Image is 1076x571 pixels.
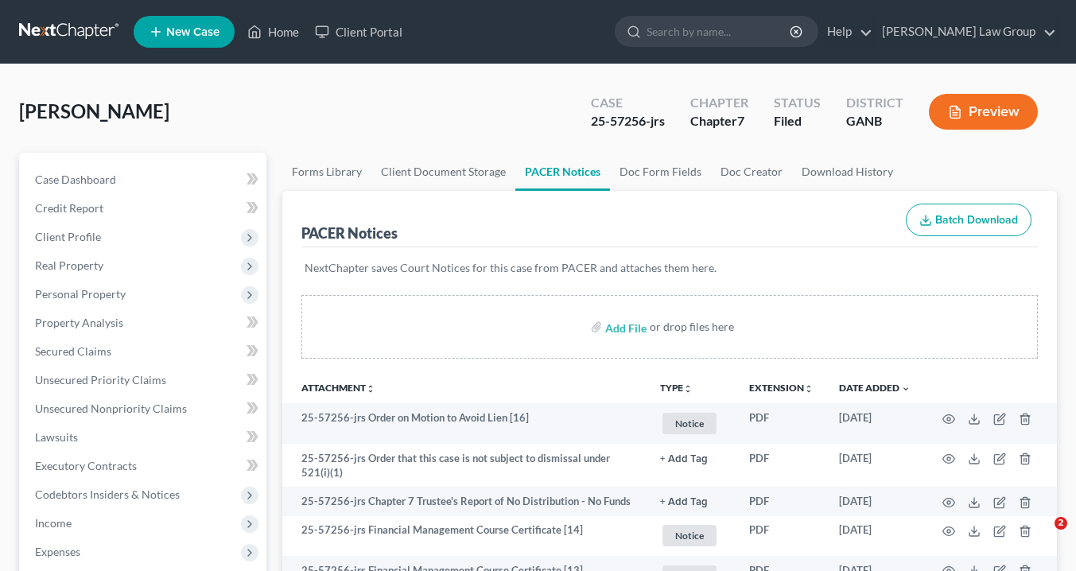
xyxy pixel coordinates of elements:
[792,153,903,191] a: Download History
[826,516,923,557] td: [DATE]
[660,454,708,464] button: + Add Tag
[22,309,266,337] a: Property Analysis
[647,17,792,46] input: Search by name...
[660,451,724,466] a: + Add Tag
[662,413,717,434] span: Notice
[591,94,665,112] div: Case
[282,444,647,487] td: 25-57256-jrs Order that this case is not subject to dismissal under 521(i)(1)
[19,99,169,122] span: [PERSON_NAME]
[239,17,307,46] a: Home
[749,382,814,394] a: Extensionunfold_more
[301,382,375,394] a: Attachmentunfold_more
[839,382,911,394] a: Date Added expand_more
[1055,517,1067,530] span: 2
[35,545,80,558] span: Expenses
[736,403,826,444] td: PDF
[906,204,1031,237] button: Batch Download
[35,201,103,215] span: Credit Report
[846,112,903,130] div: GANB
[515,153,610,191] a: PACER Notices
[282,403,647,444] td: 25-57256-jrs Order on Motion to Avoid Lien [16]
[22,366,266,394] a: Unsecured Priority Claims
[774,112,821,130] div: Filed
[660,522,724,549] a: Notice
[736,487,826,515] td: PDF
[366,384,375,394] i: unfold_more
[846,94,903,112] div: District
[22,423,266,452] a: Lawsuits
[35,173,116,186] span: Case Dashboard
[35,316,123,329] span: Property Analysis
[22,394,266,423] a: Unsecured Nonpriority Claims
[736,516,826,557] td: PDF
[826,487,923,515] td: [DATE]
[736,444,826,487] td: PDF
[711,153,792,191] a: Doc Creator
[826,444,923,487] td: [DATE]
[282,153,371,191] a: Forms Library
[804,384,814,394] i: unfold_more
[35,430,78,444] span: Lawsuits
[35,344,111,358] span: Secured Claims
[660,410,724,437] a: Notice
[737,113,744,128] span: 7
[22,452,266,480] a: Executory Contracts
[371,153,515,191] a: Client Document Storage
[935,213,1018,227] span: Batch Download
[35,487,180,501] span: Codebtors Insiders & Notices
[22,337,266,366] a: Secured Claims
[874,17,1056,46] a: [PERSON_NAME] Law Group
[826,403,923,444] td: [DATE]
[35,402,187,415] span: Unsecured Nonpriority Claims
[301,223,398,243] div: PACER Notices
[690,112,748,130] div: Chapter
[929,94,1038,130] button: Preview
[662,525,717,546] span: Notice
[305,260,1035,276] p: NextChapter saves Court Notices for this case from PACER and attaches them here.
[166,26,219,38] span: New Case
[35,373,166,386] span: Unsecured Priority Claims
[22,165,266,194] a: Case Dashboard
[282,487,647,515] td: 25-57256-jrs Chapter 7 Trustee's Report of No Distribution - No Funds
[35,516,72,530] span: Income
[660,497,708,507] button: + Add Tag
[35,230,101,243] span: Client Profile
[660,494,724,509] a: + Add Tag
[282,516,647,557] td: 25-57256-jrs Financial Management Course Certificate [14]
[591,112,665,130] div: 25-57256-jrs
[660,383,693,394] button: TYPEunfold_more
[307,17,410,46] a: Client Portal
[35,258,103,272] span: Real Property
[774,94,821,112] div: Status
[690,94,748,112] div: Chapter
[22,194,266,223] a: Credit Report
[610,153,711,191] a: Doc Form Fields
[901,384,911,394] i: expand_more
[683,384,693,394] i: unfold_more
[35,287,126,301] span: Personal Property
[1022,517,1060,555] iframe: Intercom live chat
[819,17,872,46] a: Help
[35,459,137,472] span: Executory Contracts
[650,319,734,335] div: or drop files here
